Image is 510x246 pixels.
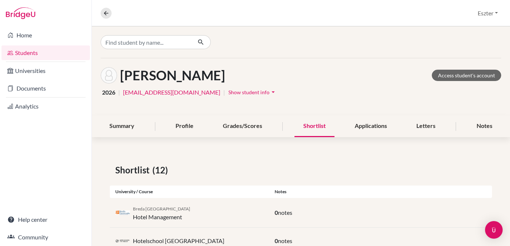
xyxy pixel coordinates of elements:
[278,237,292,244] span: notes
[1,212,90,227] a: Help center
[123,88,220,97] a: [EMAIL_ADDRESS][DOMAIN_NAME]
[1,45,90,60] a: Students
[6,7,35,19] img: Bridge-U
[468,115,501,137] div: Notes
[275,209,278,216] span: 0
[1,230,90,245] a: Community
[432,70,501,81] a: Access student's account
[474,6,501,20] button: Eszter
[133,206,190,212] span: Breda [GEOGRAPHIC_DATA]
[167,115,202,137] div: Profile
[115,210,130,215] img: nl_nhtv_2jjh9578.png
[133,204,190,221] div: Hotel Management
[408,115,444,137] div: Letters
[1,28,90,43] a: Home
[115,239,130,243] img: nl_hot__kw8fkh0.png
[214,115,271,137] div: Grades/Scores
[346,115,396,137] div: Applications
[120,67,225,83] h1: [PERSON_NAME]
[275,237,278,244] span: 0
[152,164,171,177] span: (12)
[278,209,292,216] span: notes
[269,188,492,195] div: Notes
[102,88,115,97] span: 2026
[1,99,90,114] a: Analytics
[228,89,270,95] span: Show student info
[294,115,334,137] div: Shortlist
[115,164,152,177] span: Shortlist
[118,88,120,97] span: |
[1,63,90,78] a: Universities
[228,87,277,98] button: Show student infoarrow_drop_down
[1,81,90,96] a: Documents
[101,35,192,49] input: Find student by name...
[223,88,225,97] span: |
[101,115,143,137] div: Summary
[133,236,224,245] p: Hotelschool [GEOGRAPHIC_DATA]
[270,88,277,96] i: arrow_drop_down
[110,188,269,195] div: University / Course
[485,221,503,239] div: Open Intercom Messenger
[101,67,117,84] img: Emma Ábrahám's avatar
